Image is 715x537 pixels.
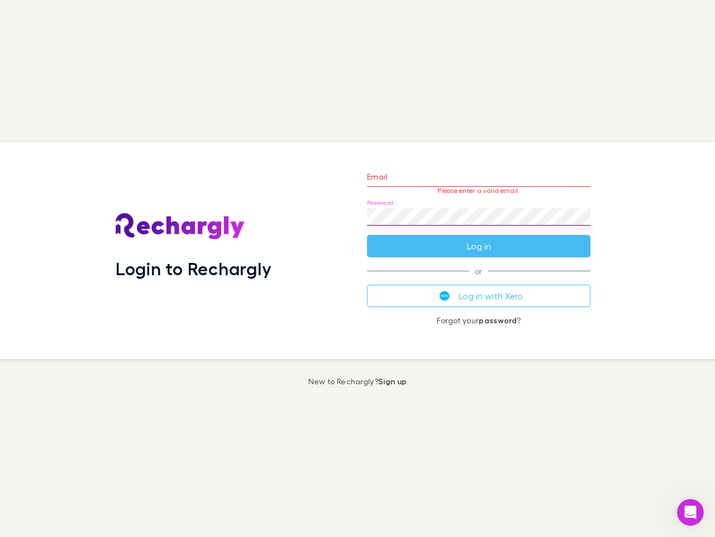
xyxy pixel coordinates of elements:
[367,199,393,207] label: Password
[367,235,590,257] button: Log in
[116,258,271,279] h1: Login to Rechargly
[440,291,450,301] img: Xero's logo
[378,376,407,386] a: Sign up
[308,377,407,386] p: New to Rechargly?
[367,187,590,195] p: Please enter a valid email.
[116,213,245,240] img: Rechargly's Logo
[367,285,590,307] button: Log in with Xero
[677,499,704,526] iframe: Intercom live chat
[367,316,590,325] p: Forgot your ?
[479,315,517,325] a: password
